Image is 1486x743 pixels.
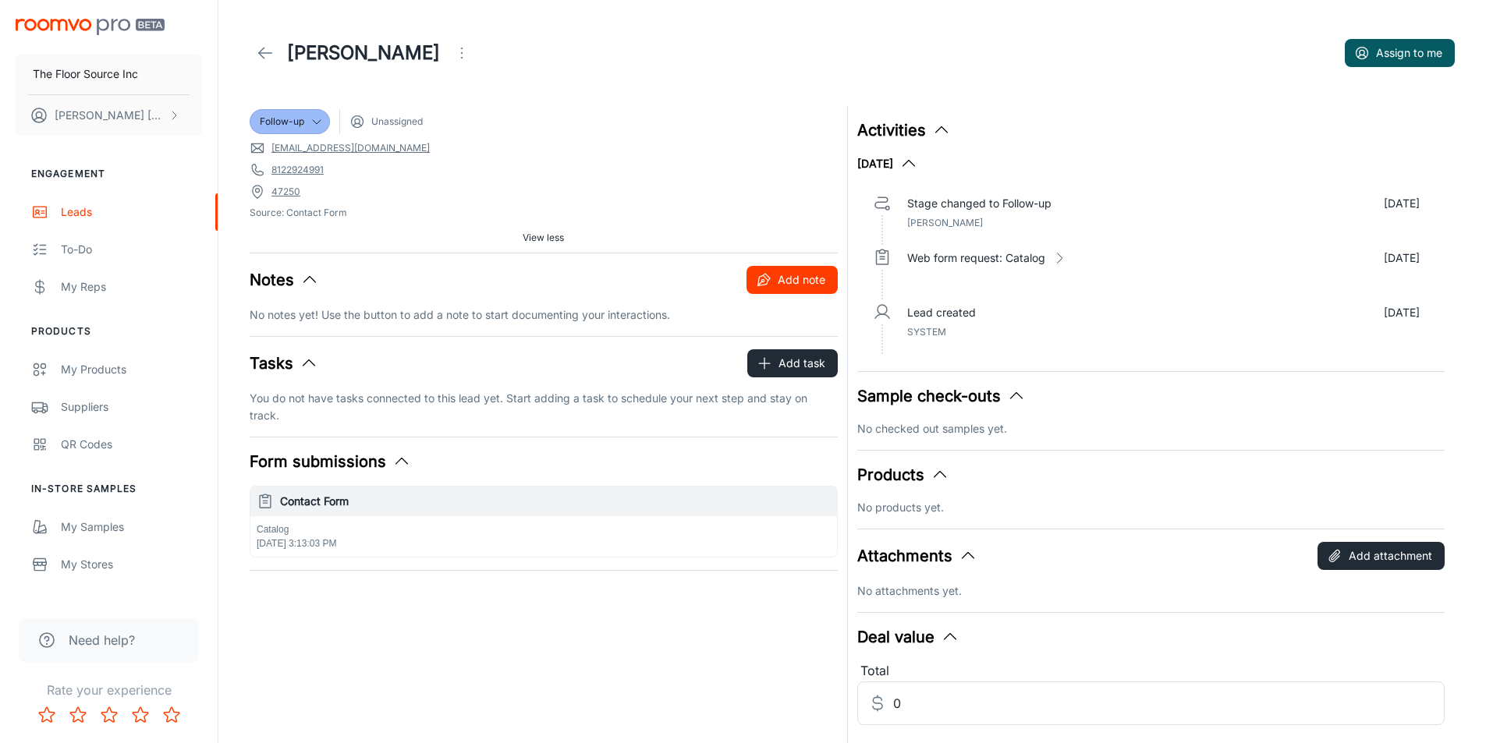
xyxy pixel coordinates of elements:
div: My Reps [61,278,202,295]
button: Rate 2 star [62,699,94,731]
div: My Stores [61,556,202,573]
button: Rate 4 star [125,699,156,731]
button: Open menu [446,37,477,69]
div: Follow-up [250,109,330,134]
div: Leads [61,203,202,221]
h1: [PERSON_NAME] [287,39,440,67]
span: [DATE] 3:13:03 PM [257,538,337,549]
p: The Floor Source Inc [33,65,138,83]
span: [PERSON_NAME] [907,217,983,228]
div: To-do [61,241,202,258]
button: Deal value [857,625,959,649]
div: QR Codes [61,436,202,453]
p: [DATE] [1384,195,1420,212]
button: Rate 1 star [31,699,62,731]
button: Attachments [857,544,977,568]
button: Rate 5 star [156,699,187,731]
button: Form submissions [250,450,411,473]
div: Total [857,661,1445,681]
span: Need help? [69,631,135,649]
span: Follow-up [260,115,304,129]
p: No attachments yet. [857,582,1445,600]
span: System [907,326,946,338]
span: View less [523,231,564,245]
button: Add task [747,349,838,377]
a: [EMAIL_ADDRESS][DOMAIN_NAME] [271,141,430,155]
button: Contact FormCatalog[DATE] 3:13:03 PM [250,486,837,557]
button: Notes [250,268,319,292]
h6: Contact Form [280,493,831,510]
span: Unassigned [371,115,423,129]
div: My Products [61,361,202,378]
p: No products yet. [857,499,1445,516]
input: Estimated deal value [893,681,1445,725]
button: Assign to me [1345,39,1455,67]
button: Products [857,463,949,486]
button: Add note [747,266,838,294]
button: Activities [857,119,951,142]
button: Rate 3 star [94,699,125,731]
p: No notes yet! Use the button to add a note to start documenting your interactions. [250,306,838,324]
a: 8122924991 [271,163,324,177]
p: Catalog [257,522,831,536]
p: [DATE] [1384,249,1420,267]
p: You do not have tasks connected to this lead yet. Start adding a task to schedule your next step ... [250,390,838,424]
button: Tasks [250,352,318,375]
button: The Floor Source Inc [16,54,202,94]
p: Stage changed to Follow-up [907,195,1052,212]
p: Rate your experience [12,681,205,699]
span: Source: Contact Form [250,206,838,220]
div: Suppliers [61,398,202,416]
button: Sample check-outs [857,384,1026,408]
img: Roomvo PRO Beta [16,19,165,35]
p: Web form request: Catalog [907,249,1045,267]
p: [PERSON_NAME] [PERSON_NAME] [55,107,165,124]
p: Lead created [907,304,976,321]
p: [DATE] [1384,304,1420,321]
a: 47250 [271,185,300,199]
p: No checked out samples yet. [857,420,1445,437]
button: View less [516,226,570,249]
button: Add attachment [1318,542,1445,570]
div: My Samples [61,518,202,536]
button: [DATE] [857,154,918,173]
button: [PERSON_NAME] [PERSON_NAME] [16,95,202,136]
